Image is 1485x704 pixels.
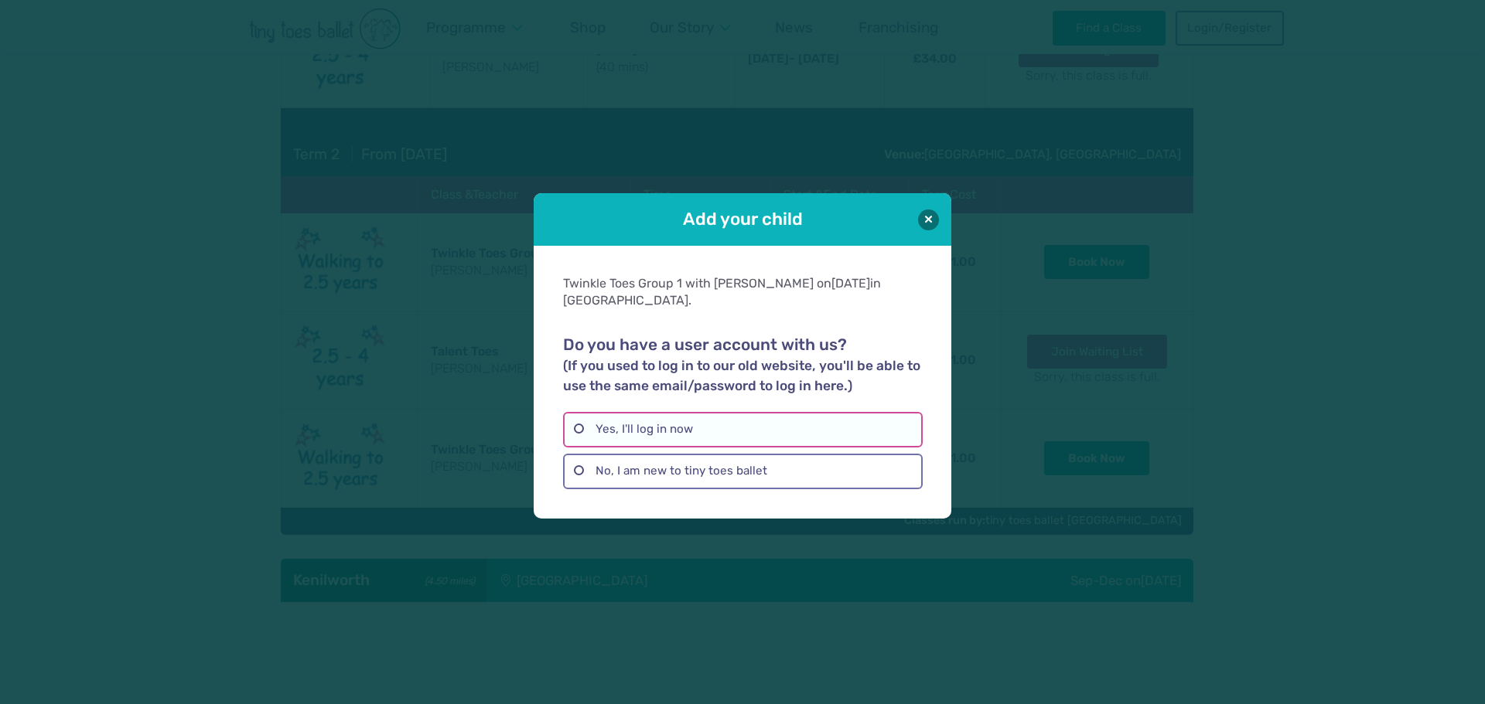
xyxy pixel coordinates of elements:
[563,454,922,489] label: No, I am new to tiny toes ballet
[831,276,870,291] span: [DATE]
[563,358,920,393] small: (If you used to log in to our old website, you'll be able to use the same email/password to log i...
[563,335,922,396] h2: Do you have a user account with us?
[563,275,922,310] div: Twinkle Toes Group 1 with [PERSON_NAME] on in [GEOGRAPHIC_DATA].
[577,207,908,231] h1: Add your child
[563,412,922,447] label: Yes, I'll log in now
